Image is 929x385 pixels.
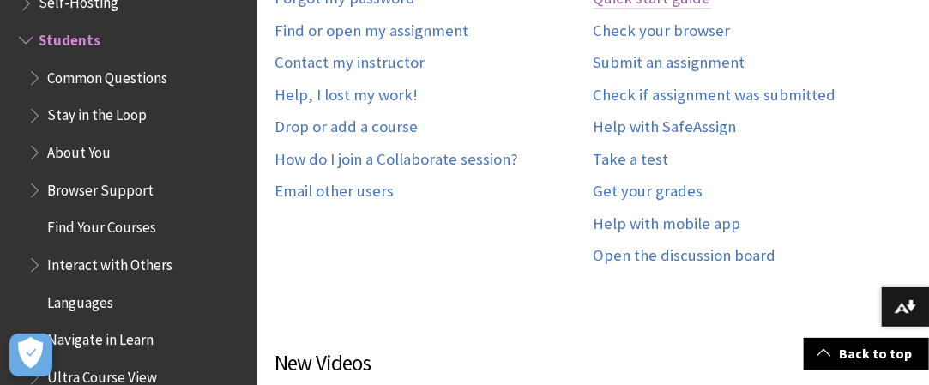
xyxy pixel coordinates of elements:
[47,63,167,87] span: Common Questions
[9,334,52,376] button: Open Preferences
[47,101,147,124] span: Stay in the Loop
[47,214,156,237] span: Find Your Courses
[594,53,745,73] a: Submit an assignment
[594,21,731,41] a: Check your browser
[274,117,418,137] a: Drop or add a course
[594,117,737,137] a: Help with SafeAssign
[274,182,394,202] a: Email other users
[594,86,836,105] a: Check if assignment was submitted
[594,246,776,266] a: Open the discussion board
[274,150,517,170] a: How do I join a Collaborate session?
[47,138,111,161] span: About You
[274,21,468,41] a: Find or open my assignment
[594,182,703,202] a: Get your grades
[47,176,154,199] span: Browser Support
[47,326,154,349] span: Navigate in Learn
[47,288,113,311] span: Languages
[274,53,425,73] a: Contact my instructor
[594,150,669,170] a: Take a test
[47,250,172,274] span: Interact with Others
[804,338,929,370] a: Back to top
[39,26,100,49] span: Students
[594,214,741,234] a: Help with mobile app
[274,86,418,105] a: Help, I lost my work!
